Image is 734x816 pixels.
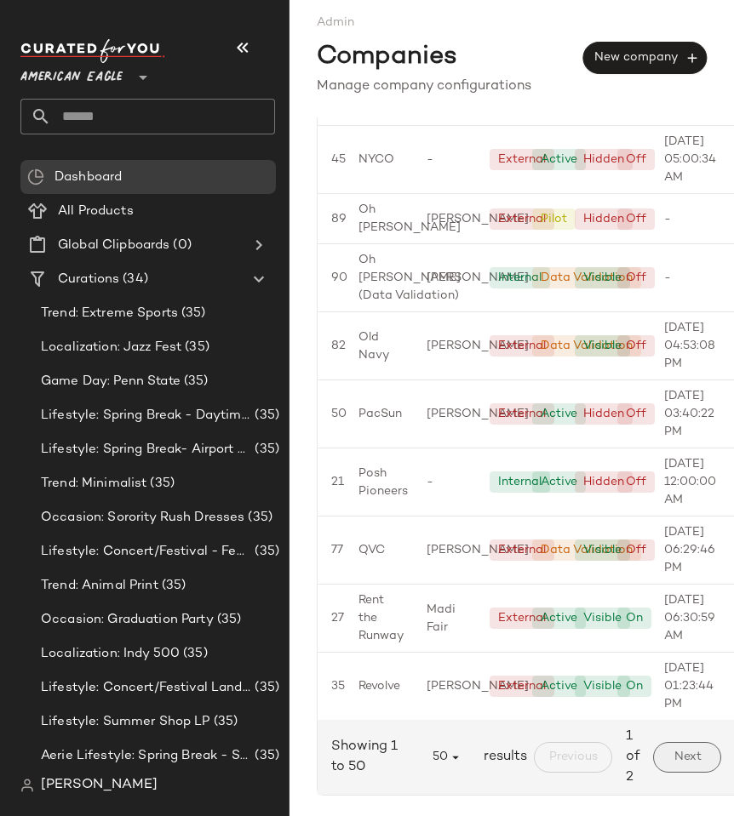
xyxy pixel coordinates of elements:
[331,405,347,423] span: 50
[427,541,529,559] span: [PERSON_NAME]
[427,677,529,695] span: [PERSON_NAME]
[41,746,251,766] span: Aerie Lifestyle: Spring Break - Sporty
[20,39,165,63] img: cfy_white_logo.C9jOOHJF.svg
[331,473,344,491] span: 21
[498,473,542,491] div: Internal
[583,677,622,695] div: Visible
[498,609,546,627] div: External
[41,775,158,796] span: [PERSON_NAME]
[358,251,461,305] span: Oh [PERSON_NAME] (Data Validation)
[583,210,624,228] div: Hidden
[58,202,134,221] span: All Products
[119,270,148,289] span: (34)
[664,455,716,509] span: [DATE] 12:00:00 AM
[626,609,643,627] div: On
[251,406,279,425] span: (35)
[180,644,208,664] span: (35)
[41,372,181,391] span: Game Day: Penn State
[626,541,646,559] div: Off
[427,337,529,355] span: [PERSON_NAME]
[41,440,251,459] span: Lifestyle: Spring Break- Airport Style
[541,210,567,228] div: Pilot
[41,610,214,630] span: Occasion: Graduation Party
[331,269,347,287] span: 90
[626,677,643,695] div: On
[664,659,714,713] span: [DATE] 01:23:44 PM
[664,210,671,228] span: -
[541,151,577,168] div: Active
[498,151,546,168] div: External
[583,541,622,559] div: Visible
[251,542,279,562] span: (35)
[41,542,251,562] span: Lifestyle: Concert/Festival - Femme
[58,270,119,289] span: Curations
[498,541,546,559] div: External
[181,372,209,391] span: (35)
[331,210,347,228] span: 89
[583,405,624,423] div: Hidden
[169,236,191,255] span: (0)
[41,304,178,323] span: Trend: Extreme Sports
[427,473,433,491] span: -
[583,42,707,74] button: New company
[541,269,633,287] div: Data Validation
[477,747,527,767] span: results
[331,609,344,627] span: 27
[541,609,577,627] div: Active
[331,337,346,355] span: 82
[41,576,158,596] span: Trend: Animal Print
[498,337,546,355] div: External
[653,742,721,773] button: Next
[331,677,345,695] span: 35
[541,405,577,423] div: Active
[594,50,697,66] span: New company
[626,151,646,168] div: Off
[541,337,633,355] div: Data Validation
[41,678,251,698] span: Lifestyle: Concert/Festival Landing Page
[358,201,461,237] span: Oh [PERSON_NAME]
[664,591,715,645] span: [DATE] 06:30:59 AM
[664,269,671,287] span: -
[541,541,633,559] div: Data Validation
[673,750,701,764] span: Next
[664,133,716,186] span: [DATE] 05:00:34 AM
[626,405,646,423] div: Off
[178,304,206,323] span: (35)
[20,58,123,88] span: American Eagle
[418,742,477,773] button: 50
[358,677,400,695] span: Revolve
[626,727,639,788] span: 1 of 2
[427,405,529,423] span: [PERSON_NAME]
[358,328,399,364] span: Old Navy
[358,591,404,645] span: Rent the Runway
[541,473,577,491] div: Active
[251,746,279,766] span: (35)
[251,440,279,459] span: (35)
[58,236,169,255] span: Global Clipboards
[583,609,622,627] div: Visible
[317,38,457,77] span: Companies
[583,337,622,355] div: Visible
[41,406,251,425] span: Lifestyle: Spring Break - Daytime Casual
[498,677,546,695] div: External
[427,601,463,636] span: Madi Fair
[41,712,210,732] span: Lifestyle: Summer Shop LP
[626,473,646,491] div: Off
[498,210,546,228] div: External
[358,151,394,168] span: NYCO
[54,168,122,187] span: Dashboard
[181,338,209,357] span: (35)
[214,610,242,630] span: (35)
[358,541,385,559] span: QVC
[331,541,343,559] span: 77
[583,151,624,168] div: Hidden
[358,465,408,500] span: Posh Pioneers
[541,677,577,695] div: Active
[427,210,529,228] span: [PERSON_NAME]
[244,508,272,528] span: (35)
[158,576,186,596] span: (35)
[146,474,175,494] span: (35)
[317,77,707,97] div: Manage company configurations
[20,779,34,792] img: svg%3e
[41,338,181,357] span: Localization: Jazz Fest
